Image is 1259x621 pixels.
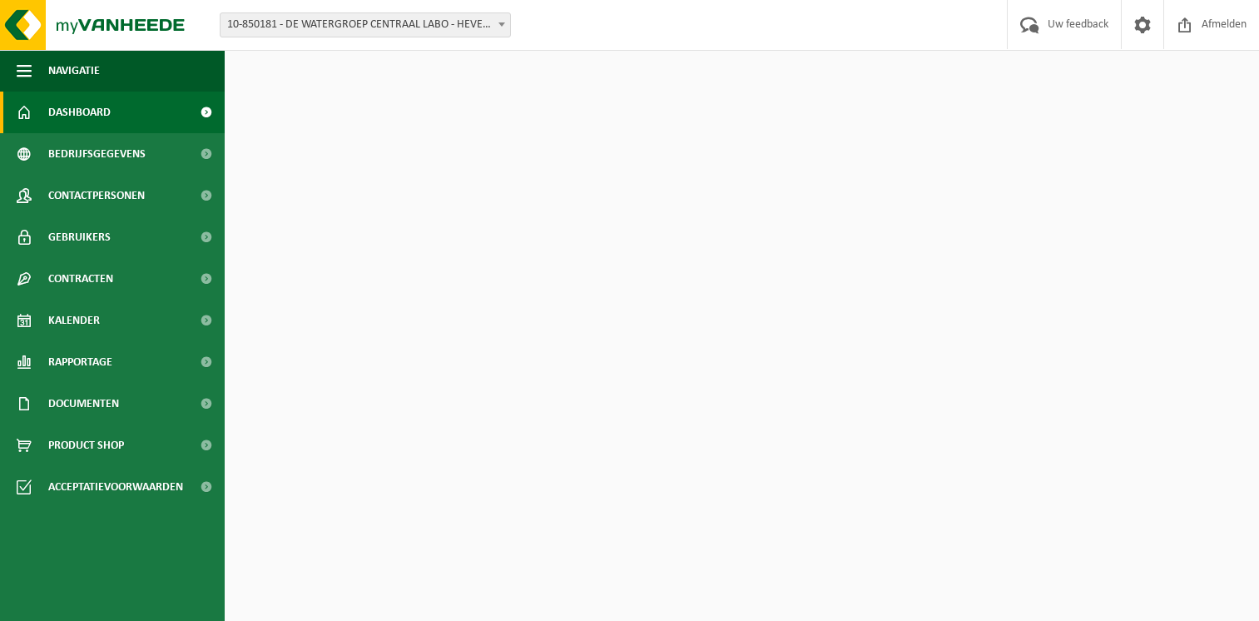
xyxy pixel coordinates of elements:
span: Bedrijfsgegevens [48,133,146,175]
span: Dashboard [48,92,111,133]
span: 10-850181 - DE WATERGROEP CENTRAAL LABO - HEVERLEE [220,12,511,37]
span: Contactpersonen [48,175,145,216]
span: 10-850181 - DE WATERGROEP CENTRAAL LABO - HEVERLEE [221,13,510,37]
span: Documenten [48,383,119,425]
span: Kalender [48,300,100,341]
span: Product Shop [48,425,124,466]
span: Acceptatievoorwaarden [48,466,183,508]
span: Gebruikers [48,216,111,258]
span: Contracten [48,258,113,300]
span: Navigatie [48,50,100,92]
span: Rapportage [48,341,112,383]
